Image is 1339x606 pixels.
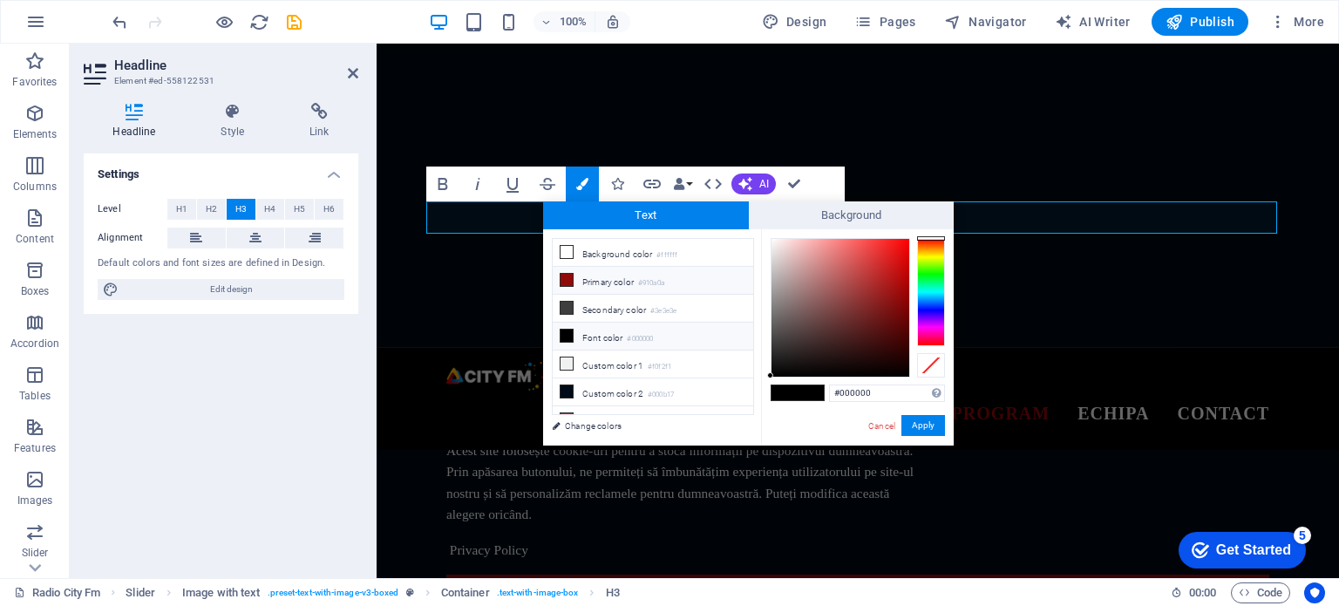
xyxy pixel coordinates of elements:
[1262,8,1331,36] button: More
[553,323,753,351] li: Font color
[51,19,126,35] div: Get Started
[268,582,399,603] span: . preset-text-with-image-v3-boxed
[14,582,100,603] a: Click to cancel selection. Double-click to open Pages
[84,103,192,140] h4: Headline
[1201,586,1204,599] span: :
[1055,13,1131,31] span: AI Writer
[19,389,51,403] p: Tables
[281,103,358,140] h4: Link
[264,199,275,220] span: H4
[534,11,595,32] button: 100%
[114,58,358,73] h2: Headline
[13,127,58,141] p: Elements
[114,73,323,89] h3: Element #ed-558122531
[1239,582,1282,603] span: Code
[670,167,695,201] button: Data Bindings
[1304,582,1325,603] button: Usercentrics
[553,295,753,323] li: Secondary color
[182,582,260,603] span: Click to select. Double-click to edit
[192,103,281,140] h4: Style
[553,378,753,406] li: Custom color 2
[110,12,130,32] i: Undo: Edit headline (Ctrl+Z)
[606,582,620,603] span: Click to select. Double-click to edit
[426,167,459,201] button: Bold (Ctrl+B)
[553,406,753,434] li: Custom color 3
[98,256,344,271] div: Default colors and font sizes are defined in Design.
[638,277,664,289] small: #910a0a
[560,11,588,32] h6: 100%
[406,588,414,597] i: This element is a customizable preset
[248,11,269,32] button: reload
[944,13,1027,31] span: Navigator
[461,167,494,201] button: Italic (Ctrl+I)
[755,8,834,36] button: Design
[167,199,196,220] button: H1
[12,75,57,89] p: Favorites
[497,582,579,603] span: . text-with-image-box
[731,174,776,194] button: AI
[648,389,674,401] small: #000b17
[648,361,671,373] small: #f0f2f1
[847,8,922,36] button: Pages
[98,228,167,249] label: Alignment
[798,385,824,400] span: #000000
[126,582,619,603] nav: breadcrumb
[249,12,269,32] i: Reload page
[1048,8,1138,36] button: AI Writer
[901,415,945,436] button: Apply
[21,284,50,298] p: Boxes
[749,201,955,229] span: Background
[16,232,54,246] p: Content
[315,199,343,220] button: H6
[762,13,827,31] span: Design
[84,153,358,185] h4: Settings
[98,279,344,300] button: Edit design
[124,279,339,300] span: Edit design
[323,199,335,220] span: H6
[553,239,753,267] li: Background color
[441,582,490,603] span: Click to select. Double-click to edit
[284,12,304,32] i: Save (Ctrl+S)
[197,199,226,220] button: H2
[759,179,769,189] span: AI
[1171,582,1217,603] h6: Session time
[214,11,234,32] button: Click here to leave preview mode and continue editing
[854,13,915,31] span: Pages
[283,11,304,32] button: save
[285,199,314,220] button: H5
[650,305,676,317] small: #3e3e3e
[13,180,57,194] p: Columns
[496,167,529,201] button: Underline (Ctrl+U)
[126,582,155,603] span: Click to select. Double-click to edit
[1269,13,1324,31] span: More
[531,167,564,201] button: Strikethrough
[553,351,753,378] li: Custom color 1
[294,199,305,220] span: H5
[129,3,146,21] div: 5
[771,385,798,400] span: #000000
[553,267,753,295] li: Primary color
[543,415,745,437] a: Change colors
[10,337,59,351] p: Accordion
[109,11,130,32] button: undo
[605,14,621,30] i: On resize automatically adjust zoom level to fit chosen device.
[17,494,53,507] p: Images
[636,167,669,201] button: Link
[543,201,749,229] span: Text
[1166,13,1234,31] span: Publish
[697,167,730,201] button: HTML
[656,249,677,262] small: #ffffff
[937,8,1034,36] button: Navigator
[917,353,945,378] div: Clear Color Selection
[256,199,285,220] button: H4
[14,441,56,455] p: Features
[22,546,49,560] p: Slider
[227,199,255,220] button: H3
[566,167,599,201] button: Colors
[1189,582,1216,603] span: 00 00
[778,167,811,201] button: Confirm (Ctrl+⏎)
[98,199,167,220] label: Level
[1231,582,1290,603] button: Code
[1152,8,1248,36] button: Publish
[176,199,187,220] span: H1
